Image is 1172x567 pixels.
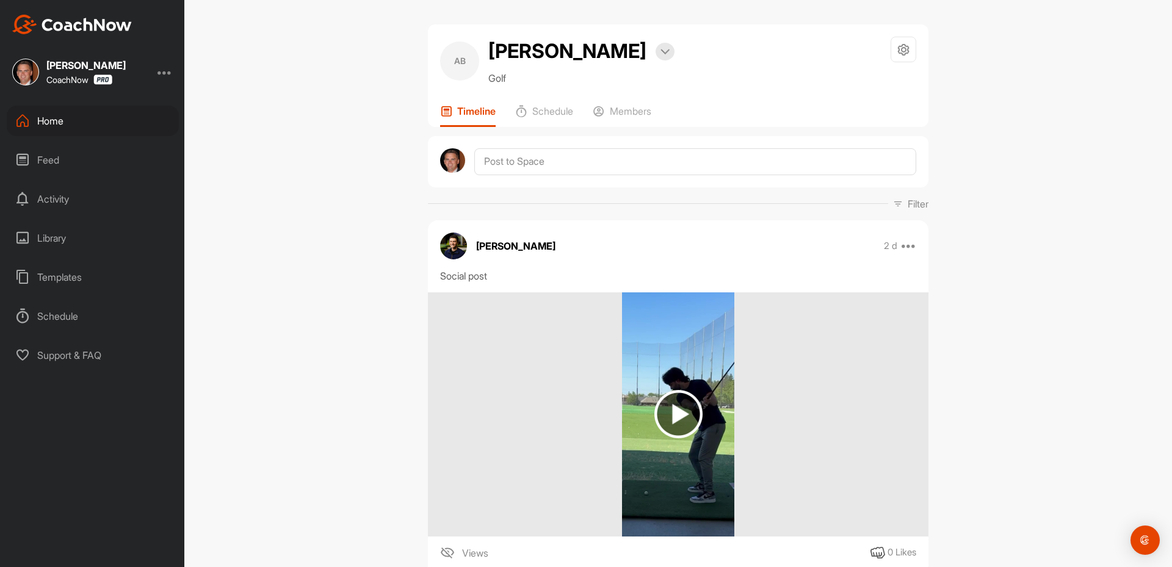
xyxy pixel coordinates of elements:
[476,239,555,253] p: [PERSON_NAME]
[888,546,916,560] div: 0 Likes
[660,49,670,55] img: arrow-down
[884,240,897,252] p: 2 d
[7,223,179,253] div: Library
[12,15,132,34] img: CoachNow
[1130,525,1160,555] div: Open Intercom Messenger
[908,197,928,211] p: Filter
[7,184,179,214] div: Activity
[440,148,465,173] img: avatar
[46,60,126,70] div: [PERSON_NAME]
[457,105,496,117] p: Timeline
[462,546,488,560] span: Views
[440,233,467,259] img: avatar
[622,292,735,536] img: media
[7,145,179,175] div: Feed
[12,59,39,85] img: square_631c60f9143d02546f955255a7b091c9.jpg
[7,106,179,136] div: Home
[440,42,479,81] div: AB
[654,390,703,438] img: play
[532,105,573,117] p: Schedule
[610,105,651,117] p: Members
[93,74,112,85] img: CoachNow Pro
[440,546,455,560] img: icon
[440,269,916,283] div: Social post
[46,74,112,85] div: CoachNow
[488,71,675,85] p: Golf
[7,340,179,370] div: Support & FAQ
[488,37,646,66] h2: [PERSON_NAME]
[7,301,179,331] div: Schedule
[7,262,179,292] div: Templates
